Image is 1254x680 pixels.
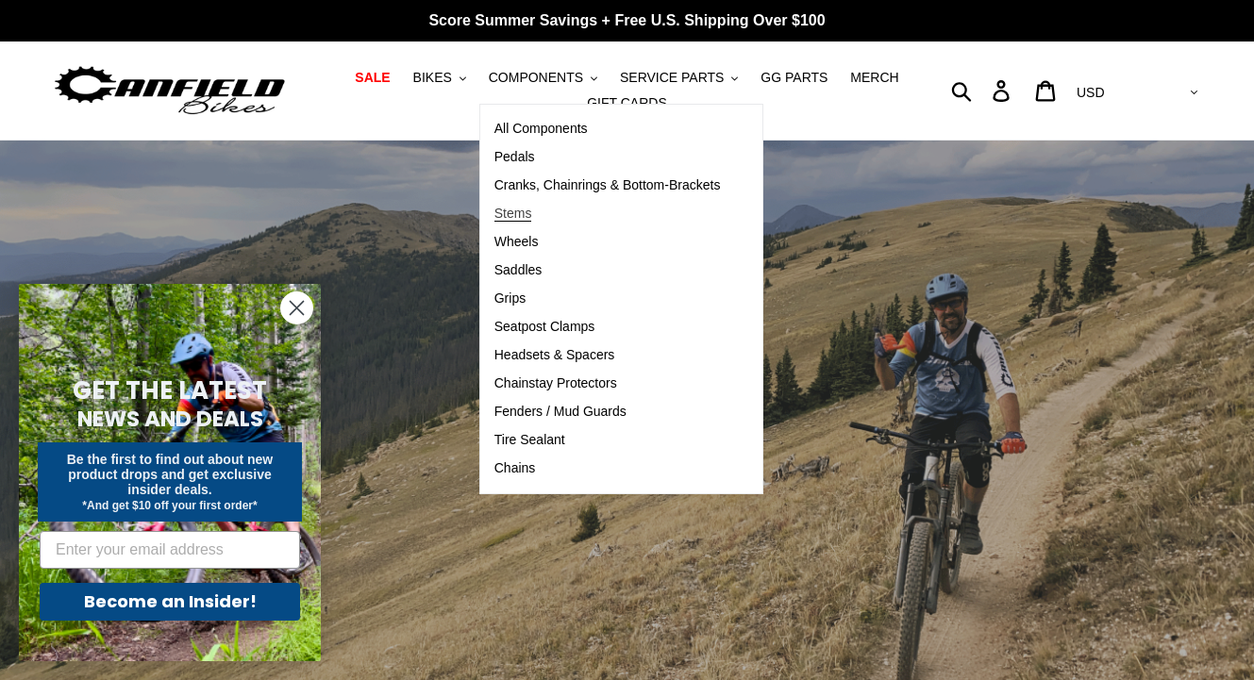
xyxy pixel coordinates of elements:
[494,234,539,250] span: Wheels
[280,291,313,324] button: Close dialog
[610,65,747,91] button: SERVICE PARTS
[413,70,452,86] span: BIKES
[494,319,595,335] span: Seatpost Clamps
[494,206,532,222] span: Stems
[494,262,543,278] span: Saddles
[751,65,837,91] a: GG PARTS
[77,404,263,434] span: NEWS AND DEALS
[480,455,735,483] a: Chains
[480,115,735,143] a: All Components
[494,149,535,165] span: Pedals
[494,432,565,448] span: Tire Sealant
[577,91,677,116] a: GIFT CARDS
[480,172,735,200] a: Cranks, Chainrings & Bottom-Brackets
[355,70,390,86] span: SALE
[761,70,828,86] span: GG PARTS
[480,341,735,370] a: Headsets & Spacers
[73,373,267,407] span: GET THE LATEST
[404,65,476,91] button: BIKES
[841,65,908,91] a: MERCH
[489,70,583,86] span: COMPONENTS
[480,370,735,398] a: Chainstay Protectors
[494,177,721,193] span: Cranks, Chainrings & Bottom-Brackets
[52,61,288,121] img: Canfield Bikes
[40,531,300,569] input: Enter your email address
[480,285,735,313] a: Grips
[494,121,588,137] span: All Components
[480,426,735,455] a: Tire Sealant
[479,65,607,91] button: COMPONENTS
[67,452,274,497] span: Be the first to find out about new product drops and get exclusive insider deals.
[587,95,667,111] span: GIFT CARDS
[345,65,399,91] a: SALE
[82,499,257,512] span: *And get $10 off your first order*
[620,70,724,86] span: SERVICE PARTS
[494,460,536,476] span: Chains
[480,313,735,341] a: Seatpost Clamps
[480,143,735,172] a: Pedals
[494,290,526,307] span: Grips
[850,70,898,86] span: MERCH
[494,347,615,363] span: Headsets & Spacers
[40,583,300,621] button: Become an Insider!
[494,404,627,420] span: Fenders / Mud Guards
[480,200,735,228] a: Stems
[480,398,735,426] a: Fenders / Mud Guards
[494,375,617,391] span: Chainstay Protectors
[480,257,735,285] a: Saddles
[480,228,735,257] a: Wheels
